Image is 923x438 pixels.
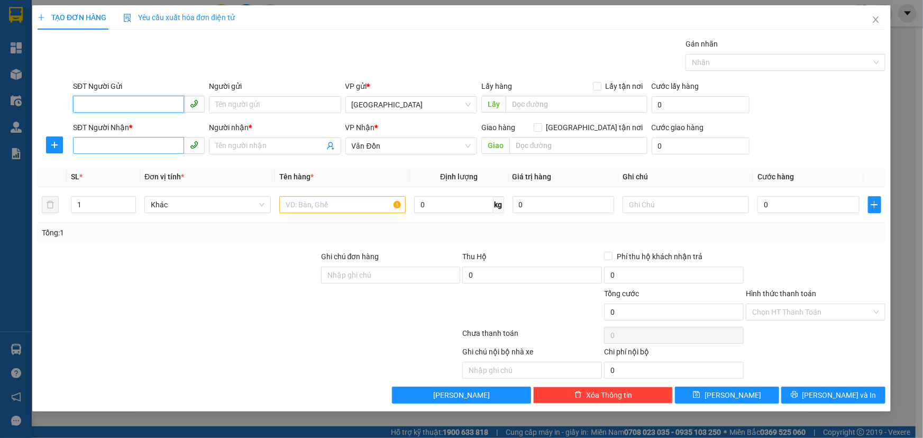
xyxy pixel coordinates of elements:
span: kg [494,196,504,213]
span: [PERSON_NAME] và In [802,389,876,401]
input: Cước giao hàng [652,138,750,154]
div: SĐT Người Nhận [73,122,205,133]
input: Ghi chú đơn hàng [321,267,461,284]
div: Ghi chú nội bộ nhà xe [462,346,602,362]
input: 0 [513,196,615,213]
div: Tổng: 1 [42,227,357,239]
button: plus [868,196,881,213]
span: [PERSON_NAME] [705,389,761,401]
span: Giá trị hàng [513,172,552,181]
span: Lấy [481,96,506,113]
button: save[PERSON_NAME] [675,387,779,404]
span: Thu Hộ [462,252,487,261]
span: VP Nhận [345,123,375,132]
span: printer [791,391,798,399]
span: Lấy hàng [481,82,512,90]
span: Yêu cầu xuất hóa đơn điện tử [123,13,235,22]
span: delete [574,391,582,399]
div: Chưa thanh toán [462,327,604,346]
span: TẠO ĐƠN HÀNG [38,13,106,22]
button: deleteXóa Thông tin [533,387,673,404]
div: Người gửi [209,80,341,92]
span: Định lượng [440,172,478,181]
input: Dọc đường [506,96,647,113]
input: VD: Bàn, Ghế [279,196,406,213]
span: Increase Value [124,197,135,205]
span: Đơn vị tính [144,172,184,181]
span: Lấy tận nơi [601,80,647,92]
button: [PERSON_NAME] [392,387,532,404]
span: Xóa Thông tin [586,389,632,401]
label: Ghi chú đơn hàng [321,252,379,261]
label: Cước giao hàng [652,123,704,132]
span: Cước hàng [757,172,794,181]
span: phone [190,99,198,108]
span: plus [869,200,881,209]
button: printer[PERSON_NAME] và In [781,387,885,404]
span: plus [38,14,45,21]
span: [GEOGRAPHIC_DATA] tận nơi [542,122,647,133]
span: up [127,198,133,205]
label: Cước lấy hàng [652,82,699,90]
label: Hình thức thanh toán [746,289,816,298]
span: [PERSON_NAME] [433,389,490,401]
th: Ghi chú [618,167,753,187]
button: Close [861,5,891,35]
span: Decrease Value [124,205,135,213]
input: Cước lấy hàng [652,96,750,113]
div: SĐT Người Gửi [73,80,205,92]
span: down [127,206,133,212]
span: Khác [151,197,264,213]
div: Người nhận [209,122,341,133]
span: user-add [326,142,335,150]
button: delete [42,196,59,213]
div: VP gửi [345,80,477,92]
span: save [693,391,700,399]
input: Dọc đường [509,137,647,154]
span: phone [190,141,198,149]
span: Tổng cước [604,289,639,298]
span: close [872,15,880,24]
span: Tên hàng [279,172,314,181]
span: Vân Đồn [352,138,471,154]
label: Gán nhãn [686,40,718,48]
span: Hà Nội [352,97,471,113]
div: Chi phí nội bộ [604,346,744,362]
span: Giao hàng [481,123,515,132]
span: Giao [481,137,509,154]
span: plus [47,141,62,149]
span: Phí thu hộ khách nhận trả [613,251,707,262]
input: Ghi Chú [623,196,749,213]
span: SL [71,172,79,181]
img: icon [123,14,132,22]
input: Nhập ghi chú [462,362,602,379]
button: plus [46,136,63,153]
